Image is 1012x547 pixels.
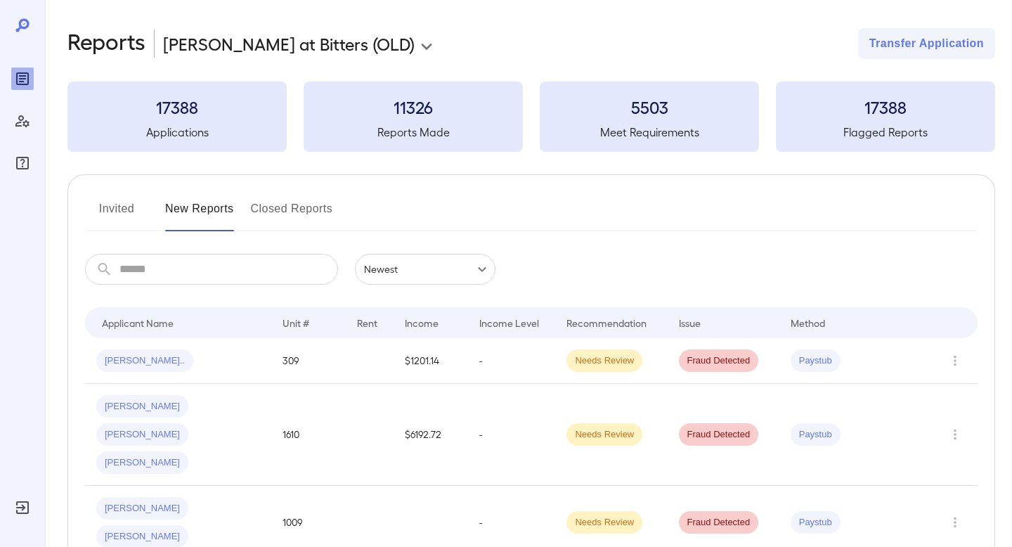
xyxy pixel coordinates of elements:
td: $1201.14 [394,338,468,384]
td: 309 [271,338,346,384]
span: Needs Review [566,354,642,368]
span: Fraud Detected [679,428,759,442]
div: Newest [355,254,495,285]
span: [PERSON_NAME] [96,456,188,470]
td: $6192.72 [394,384,468,486]
span: [PERSON_NAME].. [96,354,193,368]
div: Manage Users [11,110,34,132]
span: Fraud Detected [679,354,759,368]
div: Income Level [479,314,539,331]
h2: Reports [67,28,145,59]
h5: Flagged Reports [776,124,995,141]
div: Applicant Name [102,314,174,331]
span: [PERSON_NAME] [96,502,188,515]
td: - [468,338,555,384]
span: Needs Review [566,516,642,529]
button: Invited [85,198,148,231]
div: Issue [679,314,701,331]
span: Paystub [791,428,841,442]
h3: 11326 [304,96,523,118]
div: FAQ [11,152,34,174]
button: Row Actions [944,349,966,372]
h3: 5503 [540,96,759,118]
td: 1610 [271,384,346,486]
span: [PERSON_NAME] [96,428,188,442]
button: Transfer Application [858,28,995,59]
p: [PERSON_NAME] at Bitters (OLD) [163,32,415,55]
div: Unit # [283,314,309,331]
div: Reports [11,67,34,90]
td: - [468,384,555,486]
span: [PERSON_NAME] [96,400,188,413]
h5: Meet Requirements [540,124,759,141]
div: Method [791,314,825,331]
h5: Reports Made [304,124,523,141]
div: Income [405,314,439,331]
span: Fraud Detected [679,516,759,529]
summary: 17388Applications11326Reports Made5503Meet Requirements17388Flagged Reports [67,82,995,152]
h3: 17388 [67,96,287,118]
span: Paystub [791,354,841,368]
span: [PERSON_NAME] [96,530,188,543]
button: Closed Reports [251,198,333,231]
h5: Applications [67,124,287,141]
div: Recommendation [566,314,647,331]
span: Needs Review [566,428,642,442]
button: New Reports [165,198,234,231]
div: Log Out [11,496,34,519]
h3: 17388 [776,96,995,118]
button: Row Actions [944,423,966,446]
div: Rent [357,314,379,331]
button: Row Actions [944,511,966,534]
span: Paystub [791,516,841,529]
